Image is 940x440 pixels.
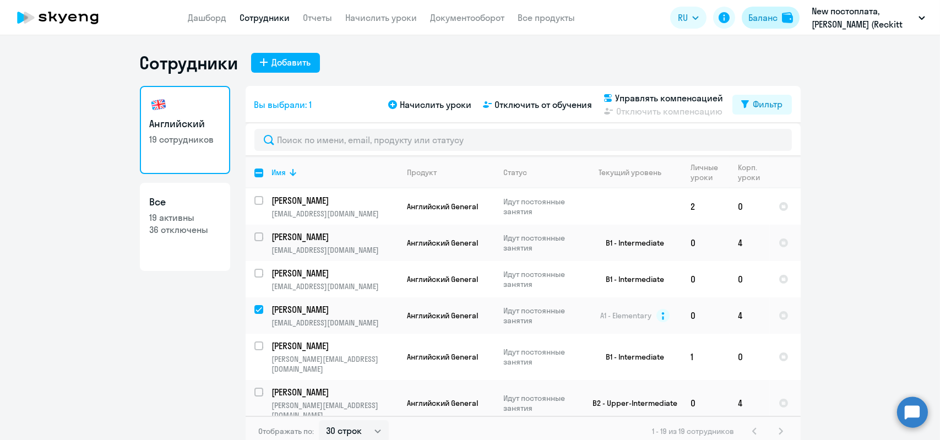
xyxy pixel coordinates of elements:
[140,183,230,271] a: Все19 активны36 отключены
[251,53,320,73] button: Добавить
[407,202,479,211] span: Английский General
[812,4,914,31] p: New постоплата, [PERSON_NAME] (Reckitt Benckiser Healthcare)
[272,340,398,352] a: [PERSON_NAME]
[346,12,417,23] a: Начислить уроки
[753,97,783,111] div: Фильтр
[504,306,579,325] p: Идут постоянные занятия
[580,261,682,297] td: B1 - Intermediate
[150,133,220,145] p: 19 сотрудников
[730,380,770,426] td: 4
[504,233,579,253] p: Идут постоянные занятия
[254,98,312,111] span: Вы выбрали: 1
[272,318,398,328] p: [EMAIL_ADDRESS][DOMAIN_NAME]
[272,209,398,219] p: [EMAIL_ADDRESS][DOMAIN_NAME]
[782,12,793,23] img: balance
[580,334,682,380] td: B1 - Intermediate
[580,380,682,426] td: B2 - Upper-Intermediate
[140,52,238,74] h1: Сотрудники
[691,162,729,182] div: Личные уроки
[140,86,230,174] a: Английский19 сотрудников
[730,334,770,380] td: 0
[272,167,286,177] div: Имя
[730,297,770,334] td: 4
[504,347,579,367] p: Идут постоянные занятия
[407,352,479,362] span: Английский General
[272,281,398,291] p: [EMAIL_ADDRESS][DOMAIN_NAME]
[407,311,479,321] span: Английский General
[580,225,682,261] td: B1 - Intermediate
[730,225,770,261] td: 4
[678,11,688,24] span: RU
[272,386,398,398] a: [PERSON_NAME]
[272,340,396,352] p: [PERSON_NAME]
[150,211,220,224] p: 19 активны
[742,7,800,29] button: Балансbalance
[616,91,724,105] span: Управлять компенсацией
[732,95,792,115] button: Фильтр
[730,261,770,297] td: 0
[254,129,792,151] input: Поиск по имени, email, продукту или статусу
[150,195,220,209] h3: Все
[431,12,505,23] a: Документооборот
[599,167,661,177] div: Текущий уровень
[272,386,396,398] p: [PERSON_NAME]
[682,334,730,380] td: 1
[272,400,398,420] p: [PERSON_NAME][EMAIL_ADDRESS][DOMAIN_NAME]
[259,426,314,436] span: Отображать по:
[303,12,333,23] a: Отчеты
[272,194,398,207] a: [PERSON_NAME]
[407,167,437,177] div: Продукт
[504,197,579,216] p: Идут постоянные занятия
[272,354,398,374] p: [PERSON_NAME][EMAIL_ADDRESS][DOMAIN_NAME]
[748,11,778,24] div: Баланс
[400,98,472,111] span: Начислить уроки
[150,96,167,113] img: english
[670,7,707,29] button: RU
[589,167,682,177] div: Текущий уровень
[272,267,398,279] a: [PERSON_NAME]
[682,380,730,426] td: 0
[272,194,396,207] p: [PERSON_NAME]
[272,267,396,279] p: [PERSON_NAME]
[272,245,398,255] p: [EMAIL_ADDRESS][DOMAIN_NAME]
[272,303,398,316] a: [PERSON_NAME]
[730,188,770,225] td: 0
[504,393,579,413] p: Идут постоянные занятия
[682,188,730,225] td: 2
[504,167,528,177] div: Статус
[407,238,479,248] span: Английский General
[150,224,220,236] p: 36 отключены
[653,426,735,436] span: 1 - 19 из 19 сотрудников
[738,162,769,182] div: Корп. уроки
[407,274,479,284] span: Английский General
[682,297,730,334] td: 0
[504,269,579,289] p: Идут постоянные занятия
[188,12,227,23] a: Дашборд
[407,398,479,408] span: Английский General
[272,56,311,69] div: Добавить
[272,167,398,177] div: Имя
[495,98,593,111] span: Отключить от обучения
[682,225,730,261] td: 0
[518,12,575,23] a: Все продукты
[601,311,652,321] span: A1 - Elementary
[682,261,730,297] td: 0
[240,12,290,23] a: Сотрудники
[150,117,220,131] h3: Английский
[272,231,398,243] a: [PERSON_NAME]
[272,303,396,316] p: [PERSON_NAME]
[806,4,931,31] button: New постоплата, [PERSON_NAME] (Reckitt Benckiser Healthcare)
[272,231,396,243] p: [PERSON_NAME]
